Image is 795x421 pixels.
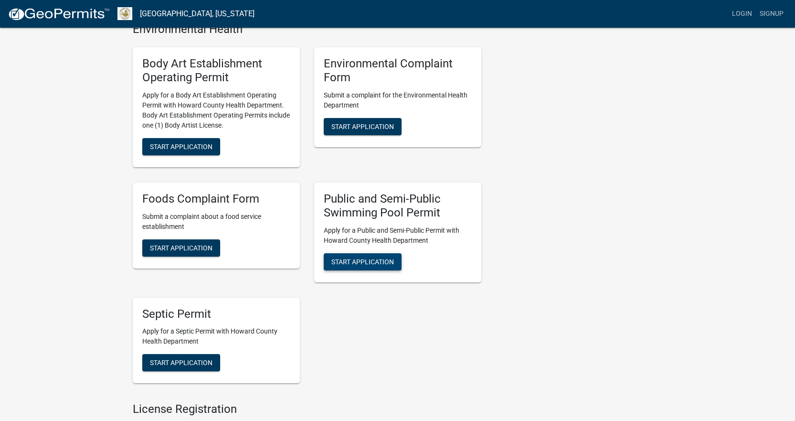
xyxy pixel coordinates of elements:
[142,307,290,321] h5: Septic Permit
[142,138,220,155] button: Start Application
[756,5,787,23] a: Signup
[142,57,290,85] h5: Body Art Establishment Operating Permit
[142,239,220,257] button: Start Application
[150,244,212,251] span: Start Application
[142,354,220,371] button: Start Application
[142,326,290,346] p: Apply for a Septic Permit with Howard County Health Department
[150,359,212,367] span: Start Application
[324,192,472,220] h5: Public and Semi-Public Swimming Pool Permit
[728,5,756,23] a: Login
[133,402,481,416] h4: License Registration
[324,118,402,135] button: Start Application
[324,57,472,85] h5: Environmental Complaint Form
[133,22,481,36] h4: Environmental Health
[324,90,472,110] p: Submit a complaint for the Environmental Health Department
[142,212,290,232] p: Submit a complaint about a food service establishment
[142,192,290,206] h5: Foods Complaint Form
[140,6,254,22] a: [GEOGRAPHIC_DATA], [US_STATE]
[142,90,290,130] p: Apply for a Body Art Establishment Operating Permit with Howard County Health Department. Body Ar...
[150,142,212,150] span: Start Application
[331,122,394,130] span: Start Application
[117,7,132,20] img: Howard County, Indiana
[331,258,394,265] span: Start Application
[324,253,402,270] button: Start Application
[324,226,472,246] p: Apply for a Public and Semi-Public Permit with Howard County Health Department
